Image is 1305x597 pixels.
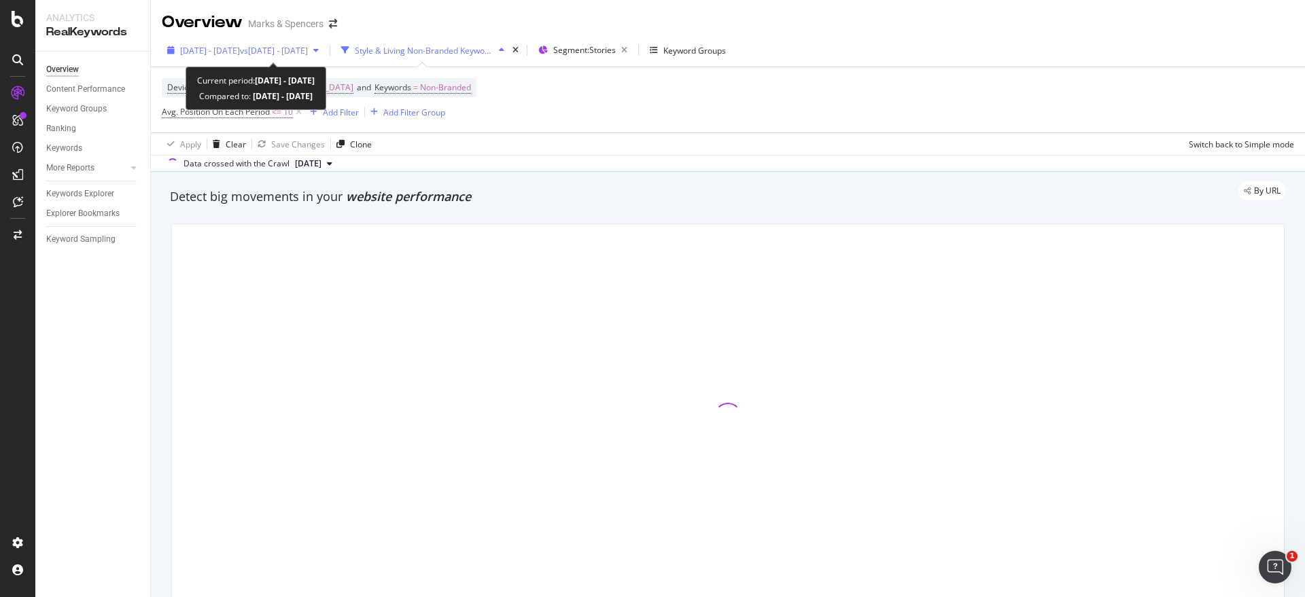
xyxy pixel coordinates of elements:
span: vs [DATE] - [DATE] [240,45,308,56]
iframe: Intercom live chat [1259,551,1291,583]
div: Explorer Bookmarks [46,206,120,221]
button: Switch back to Simple mode [1183,133,1294,155]
div: Current period: [197,73,315,88]
span: and [357,82,371,93]
b: [DATE] - [DATE] [251,90,313,102]
div: Save Changes [271,139,325,150]
button: Clear [207,133,246,155]
button: Style & Living Non-Branded Keywords on Page 1 ([GEOGRAPHIC_DATA]) [336,39,510,61]
div: Marks & Spencers [248,17,324,31]
div: Compared to: [199,88,313,104]
div: Clone [350,139,372,150]
span: Device [167,82,193,93]
div: Apply [180,139,201,150]
button: Save Changes [252,133,325,155]
div: times [510,43,521,57]
span: 10 [283,103,293,122]
div: Style & Living Non-Branded Keywords on Page 1 ([GEOGRAPHIC_DATA]) [355,45,493,56]
a: Keywords Explorer [46,187,141,201]
button: Keyword Groups [644,39,731,61]
div: Analytics [46,11,139,24]
a: Keywords [46,141,141,156]
div: Keyword Groups [663,45,726,56]
div: Data crossed with the Crawl [184,158,290,170]
span: [DATE] - [DATE] [180,45,240,56]
span: Avg. Position On Each Period [162,106,270,117]
div: Overview [162,11,243,34]
a: Explorer Bookmarks [46,206,141,221]
button: [DATE] [290,156,338,172]
a: Keyword Sampling [46,232,141,247]
div: RealKeywords [46,24,139,40]
span: By URL [1254,187,1281,195]
div: Keyword Groups [46,102,107,116]
div: More Reports [46,161,94,175]
div: Keywords [46,141,82,156]
a: Ranking [46,122,141,136]
span: Keywords [375,82,411,93]
a: More Reports [46,161,127,175]
div: legacy label [1238,181,1286,200]
button: Add Filter Group [365,104,445,120]
span: <= [272,106,281,117]
span: Segment: Stories [553,44,616,56]
b: [DATE] - [DATE] [255,75,315,86]
div: Keyword Sampling [46,232,116,247]
div: Content Performance [46,82,125,96]
div: Keywords Explorer [46,187,114,201]
div: Switch back to Simple mode [1189,139,1294,150]
div: Add Filter Group [383,107,445,118]
div: Ranking [46,122,76,136]
button: Clone [331,133,372,155]
button: [DATE] - [DATE]vs[DATE] - [DATE] [162,39,324,61]
span: 1 [1287,551,1298,562]
div: Overview [46,62,79,77]
div: Add Filter [323,107,359,118]
button: Add Filter [304,104,359,120]
a: Content Performance [46,82,141,96]
div: arrow-right-arrow-left [329,19,337,29]
div: Clear [226,139,246,150]
button: Segment:Stories [533,39,633,61]
span: = [413,82,418,93]
a: Overview [46,62,141,77]
button: Apply [162,133,201,155]
span: Non-Branded [420,78,471,97]
span: 2024 Nov. 16th [295,158,321,170]
a: Keyword Groups [46,102,141,116]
